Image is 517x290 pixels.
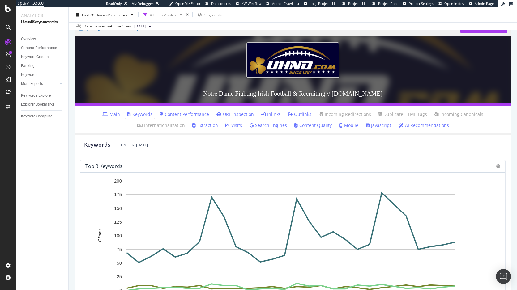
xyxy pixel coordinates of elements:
span: Projects List [348,1,368,6]
a: Projects List [342,1,368,6]
a: Overview [21,36,64,42]
div: Viz Debugger: [132,1,154,6]
a: Keywords [21,72,64,78]
div: 4 Filters Applied [150,12,177,17]
a: Admin Crawl List [266,1,299,6]
a: Open in dev [438,1,464,6]
a: Admin Page [469,1,494,6]
a: AI Recommendations [399,122,449,128]
a: Keywords [127,111,152,117]
a: KW Webflow [236,1,262,6]
text: 100 [114,233,122,238]
a: Logs Projects List [304,1,338,6]
text: 50 [117,260,122,266]
h3: Notre Dame Fighting Irish Football & Recruiting // [DOMAIN_NAME] [75,84,511,103]
div: More Reports [21,81,43,87]
text: 125 [114,219,122,225]
a: Javascript [366,122,391,128]
span: Last 28 Days [82,12,104,17]
div: Explorer Bookmarks [21,101,54,108]
a: Project Settings [403,1,434,6]
a: More Reports [21,81,58,87]
a: Internationalization [137,122,185,128]
span: Logs Projects List [310,1,338,6]
button: [DATE] [132,23,154,30]
a: Keyword Sampling [21,113,64,120]
div: Analytics [21,12,63,19]
a: Incoming Redirections [319,111,371,117]
span: Open Viz Editor [175,1,201,6]
text: 200 [114,178,122,183]
span: Admin Page [475,1,494,6]
div: Keywords Explorer [21,92,52,99]
div: Keywords [21,72,37,78]
a: Project Page [372,1,398,6]
span: KW Webflow [241,1,262,6]
span: 2025 Sep. 29th [134,23,146,29]
a: Content Performance [21,45,64,51]
span: Project Page [378,1,398,6]
span: Segments [204,12,222,17]
a: Duplicate HTML Tags [378,111,427,117]
span: vs Prev. Period [104,12,128,17]
a: Outlinks [288,111,311,117]
button: Segments [195,10,224,20]
div: Data crossed with the Crawl [83,23,132,29]
a: Incoming Canonicals [434,111,483,117]
a: URL Inspection [216,111,254,117]
a: Datasources [205,1,231,6]
a: Mobile [339,122,358,128]
div: Overview [21,36,36,42]
div: RealKeywords [21,19,63,26]
div: Keyword Sampling [21,113,53,120]
button: Last 28 DaysvsPrev. Period [74,10,136,20]
span: Project Settings [409,1,434,6]
div: Keywords [84,141,110,149]
text: 75 [117,247,122,252]
button: 4 Filters Applied [141,10,185,20]
div: Content Performance [21,45,57,51]
a: Ranking [21,63,64,69]
div: Ranking [21,63,35,69]
a: Main [102,111,120,117]
text: 150 [114,205,122,211]
div: Keyword Groups [21,54,49,60]
div: top 3 keywords [85,163,122,169]
a: Extraction [192,122,218,128]
img: Notre Dame Fighting Irish Football & Recruiting // UHND.com [246,42,339,78]
a: Inlinks [261,111,281,117]
a: Content Quality [294,122,332,128]
span: Datasources [211,1,231,6]
div: [DATE] to [DATE] [120,142,148,148]
div: ReadOnly: [106,1,123,6]
a: Keywords Explorer [21,92,64,99]
div: times [185,12,190,18]
a: Visits [225,122,242,128]
a: Explorer Bookmarks [21,101,64,108]
span: Admin Crawl List [272,1,299,6]
text: 175 [114,192,122,197]
a: Keyword Groups [21,54,64,60]
text: Clicks [97,229,102,242]
span: Open in dev [444,1,464,6]
a: Open Viz Editor [169,1,201,6]
text: 25 [117,274,122,279]
a: Search Engines [250,122,287,128]
div: bug [496,164,500,168]
div: Open Intercom Messenger [496,269,511,284]
a: Content Performance [160,111,209,117]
